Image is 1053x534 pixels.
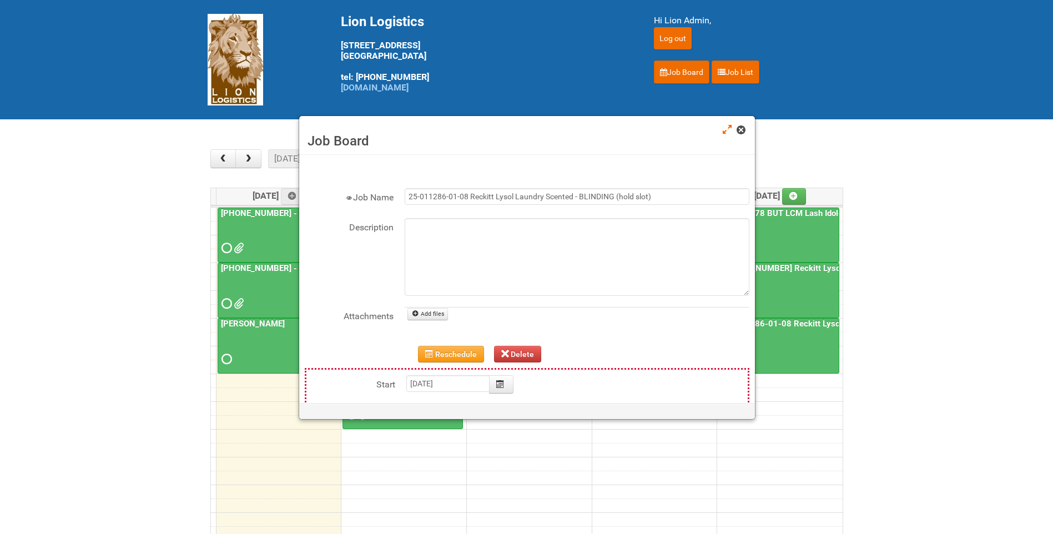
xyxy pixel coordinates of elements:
label: Start [306,375,395,391]
span: Requested [221,355,229,363]
a: [PHONE_NUMBER] - Naked Reformulation Mailing 1 PHOTOS [219,263,451,273]
label: Attachments [305,307,394,323]
a: Job List [712,61,759,84]
span: [DATE] [754,190,807,201]
a: [PHONE_NUMBER] Reckitt Lysol Wipes Stage 4 - labeling day [719,263,954,273]
button: Delete [494,346,542,362]
button: [DATE] [268,149,306,168]
a: Add an event [281,188,305,205]
div: [STREET_ADDRESS] [GEOGRAPHIC_DATA] tel: [PHONE_NUMBER] [341,14,626,93]
span: [DATE] [253,190,305,201]
span: Requested [221,244,229,252]
button: Calendar [489,375,513,394]
a: 25-011286-01-08 Reckitt Lysol Laundry Scented [718,318,839,374]
h3: Job Board [308,133,747,149]
a: [PHONE_NUMBER] - Naked Reformulation Mailing 1 [219,208,417,218]
a: [PHONE_NUMBER] - Naked Reformulation Mailing 1 PHOTOS [218,263,338,318]
a: [DOMAIN_NAME] [341,82,409,93]
span: Requested [221,300,229,308]
a: 25-058978 BUT LCM Lash Idole US / Retest [719,208,890,218]
a: [PERSON_NAME] [218,318,338,374]
a: [PERSON_NAME] [219,319,287,329]
button: Reschedule [418,346,484,362]
a: 25-011286-01-08 Reckitt Lysol Laundry Scented [719,319,908,329]
a: Job Board [654,61,709,84]
a: Add files [407,308,448,320]
span: GROUP 1003.jpg GROUP 1003 (2).jpg GROUP 1003 (3).jpg GROUP 1003 (4).jpg GROUP 1003 (5).jpg GROUP ... [234,300,241,308]
a: Lion Logistics [208,54,263,64]
span: Lion25-055556-01_LABELS_03Oct25.xlsx MOR - 25-055556-01.xlsm G147.png G258.png G369.png M147.png ... [234,244,241,252]
div: Hi Lion Admin, [654,14,846,27]
input: Log out [654,27,692,49]
a: [PHONE_NUMBER] - Naked Reformulation Mailing 1 [218,208,338,263]
a: [PHONE_NUMBER] Reckitt Lysol Wipes Stage 4 - labeling day [718,263,839,318]
a: Add an event [782,188,807,205]
span: Lion Logistics [341,14,424,29]
a: 25-058978 BUT LCM Lash Idole US / Retest [718,208,839,263]
label: Job Name [305,188,394,204]
label: Description [305,218,394,234]
img: Lion Logistics [208,14,263,105]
